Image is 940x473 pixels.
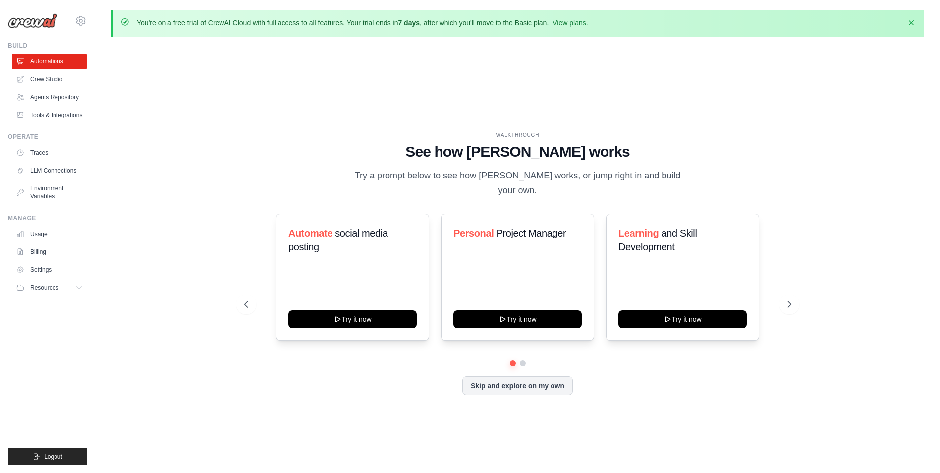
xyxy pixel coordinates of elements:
[12,226,87,242] a: Usage
[12,54,87,69] a: Automations
[137,18,588,28] p: You're on a free trial of CrewAI Cloud with full access to all features. Your trial ends in , aft...
[8,13,57,28] img: Logo
[12,180,87,204] a: Environment Variables
[8,133,87,141] div: Operate
[351,169,684,198] p: Try a prompt below to see how [PERSON_NAME] works, or jump right in and build your own.
[30,284,58,292] span: Resources
[553,19,586,27] a: View plans
[288,228,388,252] span: social media posting
[453,228,494,238] span: Personal
[12,262,87,278] a: Settings
[244,143,791,161] h1: See how [PERSON_NAME] works
[618,228,659,238] span: Learning
[618,228,697,252] span: and Skill Development
[8,214,87,222] div: Manage
[44,453,62,461] span: Logout
[12,244,87,260] a: Billing
[12,89,87,105] a: Agents Repository
[288,228,332,238] span: Automate
[244,131,791,139] div: WALKTHROUGH
[12,71,87,87] a: Crew Studio
[618,310,747,328] button: Try it now
[453,310,582,328] button: Try it now
[288,310,417,328] button: Try it now
[496,228,566,238] span: Project Manager
[12,107,87,123] a: Tools & Integrations
[8,448,87,465] button: Logout
[398,19,420,27] strong: 7 days
[12,163,87,178] a: LLM Connections
[462,376,573,395] button: Skip and explore on my own
[12,145,87,161] a: Traces
[12,280,87,296] button: Resources
[8,42,87,50] div: Build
